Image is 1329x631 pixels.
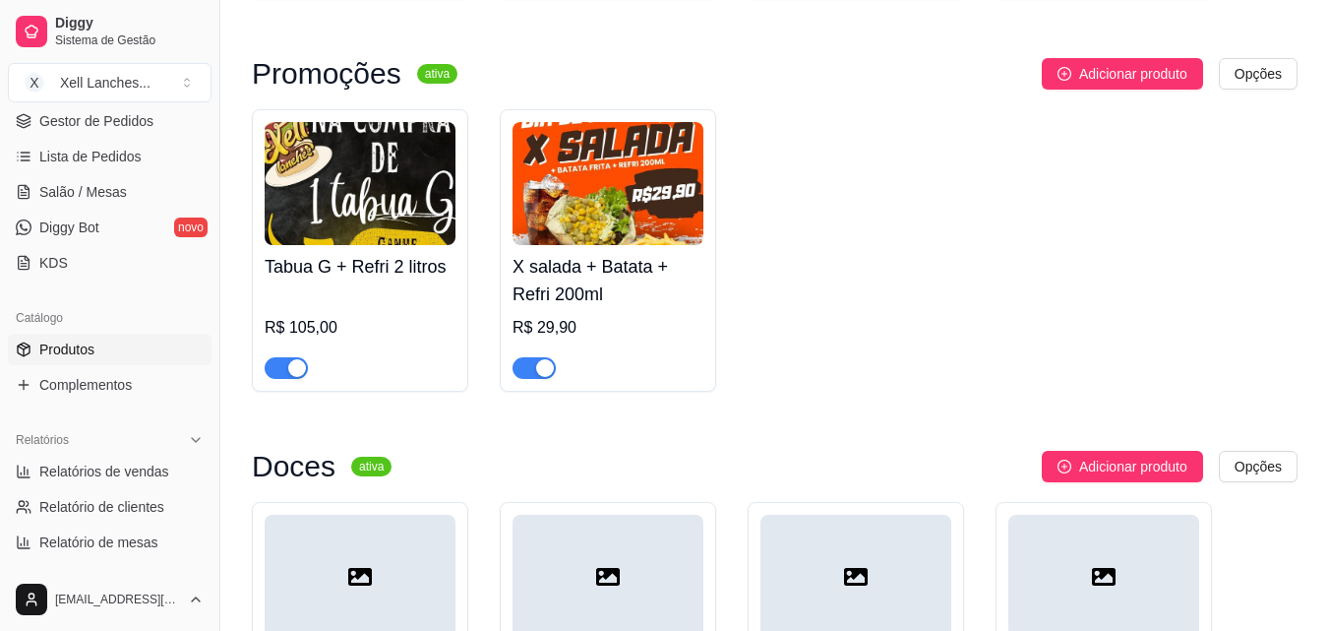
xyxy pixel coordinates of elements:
[8,456,211,487] a: Relatórios de vendas
[1219,58,1298,90] button: Opções
[8,334,211,365] a: Produtos
[39,497,164,517] span: Relatório de clientes
[1042,451,1203,482] button: Adicionar produto
[8,527,211,558] a: Relatório de mesas
[1042,58,1203,90] button: Adicionar produto
[8,212,211,243] a: Diggy Botnovo
[60,73,151,93] div: Xell Lanches ...
[513,122,703,245] img: product-image
[1079,63,1187,85] span: Adicionar produto
[39,375,132,395] span: Complementos
[39,147,142,166] span: Lista de Pedidos
[8,105,211,137] a: Gestor de Pedidos
[8,141,211,172] a: Lista de Pedidos
[265,122,455,245] img: product-image
[16,432,69,448] span: Relatórios
[1235,456,1282,477] span: Opções
[513,253,703,308] h4: X salada + Batata + Refri 200ml
[8,63,211,102] button: Select a team
[1079,456,1187,477] span: Adicionar produto
[8,8,211,55] a: DiggySistema de Gestão
[55,592,180,607] span: [EMAIL_ADDRESS][DOMAIN_NAME]
[39,182,127,202] span: Salão / Mesas
[265,253,455,281] h4: Tabua G + Refri 2 litros
[39,533,158,552] span: Relatório de mesas
[8,302,211,334] div: Catálogo
[39,253,68,273] span: KDS
[1057,460,1071,473] span: plus-circle
[39,462,169,481] span: Relatórios de vendas
[39,340,94,359] span: Produtos
[513,316,703,340] div: R$ 29,90
[8,369,211,401] a: Complementos
[8,562,211,594] a: Relatório de fidelidadenovo
[1235,63,1282,85] span: Opções
[8,176,211,208] a: Salão / Mesas
[8,491,211,523] a: Relatório de clientes
[8,576,211,623] button: [EMAIL_ADDRESS][DOMAIN_NAME]
[25,73,44,93] span: X
[252,62,401,86] h3: Promoções
[39,111,153,131] span: Gestor de Pedidos
[55,32,204,48] span: Sistema de Gestão
[1219,451,1298,482] button: Opções
[252,455,335,478] h3: Doces
[265,316,455,340] div: R$ 105,00
[8,247,211,279] a: KDS
[39,218,99,237] span: Diggy Bot
[417,64,457,84] sup: ativa
[55,15,204,32] span: Diggy
[1057,67,1071,81] span: plus-circle
[351,457,392,476] sup: ativa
